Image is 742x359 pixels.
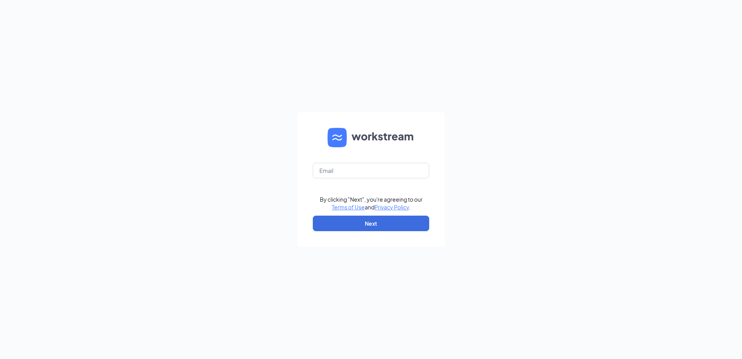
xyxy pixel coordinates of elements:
button: Next [313,216,429,231]
a: Terms of Use [332,204,365,211]
div: By clicking "Next", you're agreeing to our and . [320,195,423,211]
input: Email [313,163,429,178]
a: Privacy Policy [374,204,409,211]
img: WS logo and Workstream text [328,128,414,147]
